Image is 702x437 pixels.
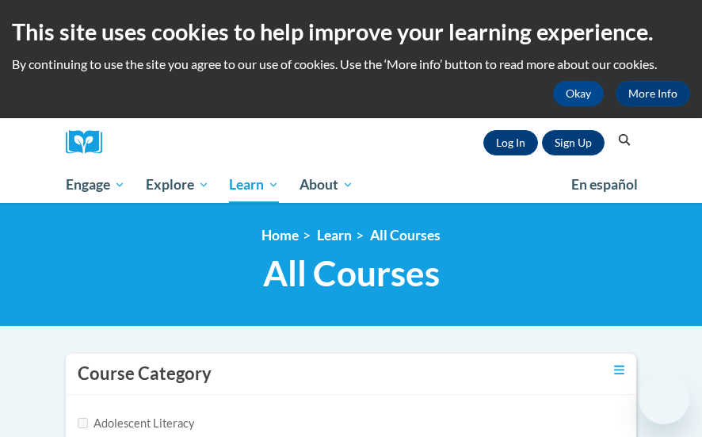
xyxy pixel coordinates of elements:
span: Explore [146,175,209,194]
a: Learn [317,227,352,243]
a: More Info [616,81,690,106]
img: Logo brand [66,130,113,155]
label: Adolescent Literacy [78,415,195,432]
div: Main menu [54,167,648,203]
p: By continuing to use the site you agree to our use of cookies. Use the ‘More info’ button to read... [12,56,690,73]
a: En español [561,168,648,201]
h2: This site uses cookies to help improve your learning experience. [12,16,690,48]
a: Register [542,130,605,155]
span: Learn [229,175,279,194]
a: Toggle collapse [614,362,624,379]
a: Engage [55,167,135,203]
span: En español [571,176,638,193]
button: Search [612,131,636,150]
a: About [289,167,364,203]
span: Engage [66,175,125,194]
button: Okay [553,81,604,106]
iframe: Button to launch messaging window [639,374,689,424]
a: Home [261,227,299,243]
a: Learn [219,167,289,203]
a: Explore [135,167,219,203]
input: Checkbox for Options [78,418,88,428]
a: Log In [483,130,538,155]
h3: Course Category [78,362,212,386]
a: All Courses [370,227,441,243]
span: About [299,175,353,194]
span: All Courses [263,252,440,294]
a: Cox Campus [66,130,113,155]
